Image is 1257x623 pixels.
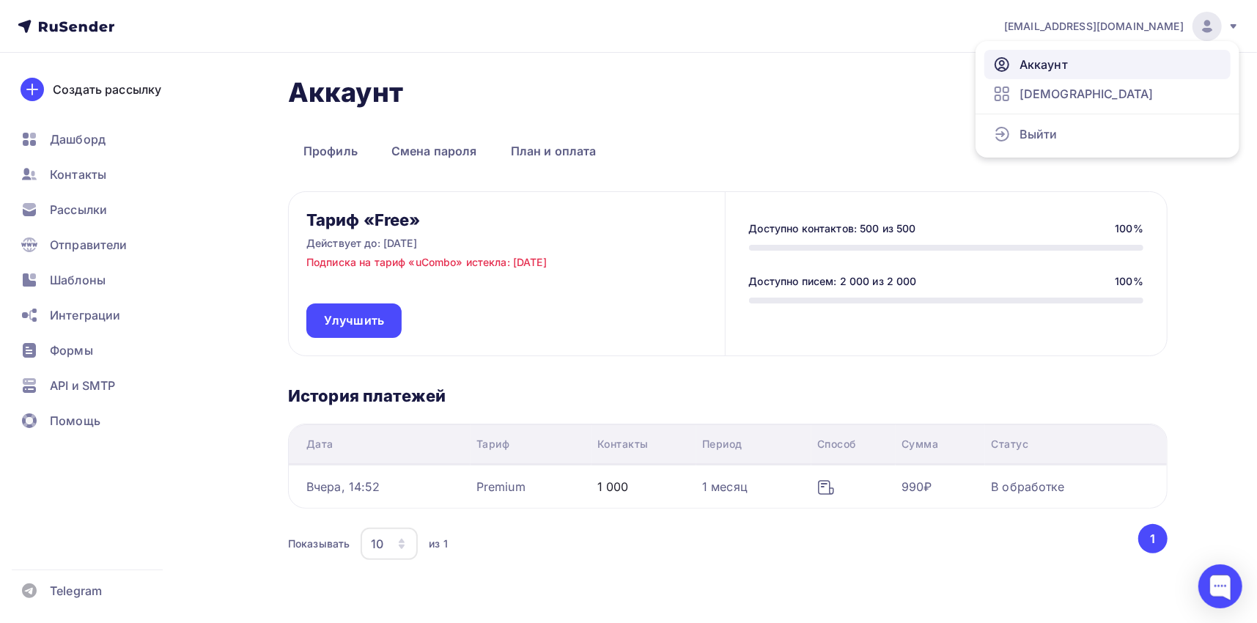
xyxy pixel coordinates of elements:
[476,478,526,495] div: Premium
[1115,221,1143,236] div: 100%
[12,160,186,189] a: Контакты
[597,437,649,451] div: Контакты
[306,210,421,230] h3: Тариф «Free»
[376,134,493,168] a: Смена пароля
[371,535,383,553] div: 10
[597,478,629,495] div: 1 000
[306,437,333,451] div: Дата
[288,386,1168,406] h3: История платежей
[50,130,106,148] span: Дашборд
[702,437,742,451] div: Период
[306,478,380,495] div: Вчера, 14:52
[1138,524,1168,553] button: Go to page 1
[50,271,106,289] span: Шаблоны
[50,306,120,324] span: Интеграции
[288,134,373,168] a: Профиль
[1136,524,1168,553] ul: Pagination
[817,437,856,451] div: Способ
[991,437,1028,451] div: Статус
[1004,19,1184,34] span: [EMAIL_ADDRESS][DOMAIN_NAME]
[1020,56,1068,73] span: Аккаунт
[50,201,107,218] span: Рассылки
[12,230,186,259] a: Отправители
[50,412,100,430] span: Помощь
[749,274,917,289] div: Доступно писем: 2 000 из 2 000
[902,437,939,451] div: Сумма
[50,342,93,359] span: Формы
[1004,12,1239,41] a: [EMAIL_ADDRESS][DOMAIN_NAME]
[749,221,916,236] div: Доступно контактов: 500 из 500
[50,236,128,254] span: Отправители
[429,537,448,551] div: из 1
[476,437,510,451] div: Тариф
[1115,274,1143,289] div: 100%
[1020,125,1058,143] span: Выйти
[702,478,748,495] div: 1 месяц
[976,41,1239,158] ul: [EMAIL_ADDRESS][DOMAIN_NAME]
[288,76,1168,108] h1: Аккаунт
[12,125,186,154] a: Дашборд
[53,81,161,98] div: Создать рассылку
[902,478,932,495] div: 990₽
[324,312,384,329] span: Улучшить
[50,166,106,183] span: Контакты
[12,336,186,365] a: Формы
[288,537,350,551] div: Показывать
[306,303,402,338] a: Улучшить
[12,265,186,295] a: Шаблоны
[1020,85,1154,103] span: [DEMOGRAPHIC_DATA]
[306,255,547,270] p: Подписка на тариф «uCombo» истекла: [DATE]
[306,236,417,251] p: Действует до: [DATE]
[50,377,115,394] span: API и SMTP
[50,582,102,600] span: Telegram
[495,134,612,168] a: План и оплата
[12,195,186,224] a: Рассылки
[991,478,1065,495] div: В обработке
[360,527,419,561] button: 10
